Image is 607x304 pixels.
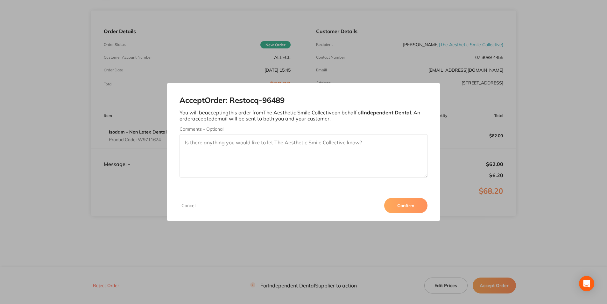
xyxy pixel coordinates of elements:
b: Independent Dental [362,109,411,116]
button: Cancel [180,203,197,208]
div: Open Intercom Messenger [579,276,594,291]
h2: Accept Order: Restocq- 96489 [180,96,427,105]
button: Confirm [384,198,427,213]
label: Comments - Optional [180,127,427,132]
p: You will be accepting this order from The Aesthetic Smile Collective on behalf of . An order acce... [180,110,427,121]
